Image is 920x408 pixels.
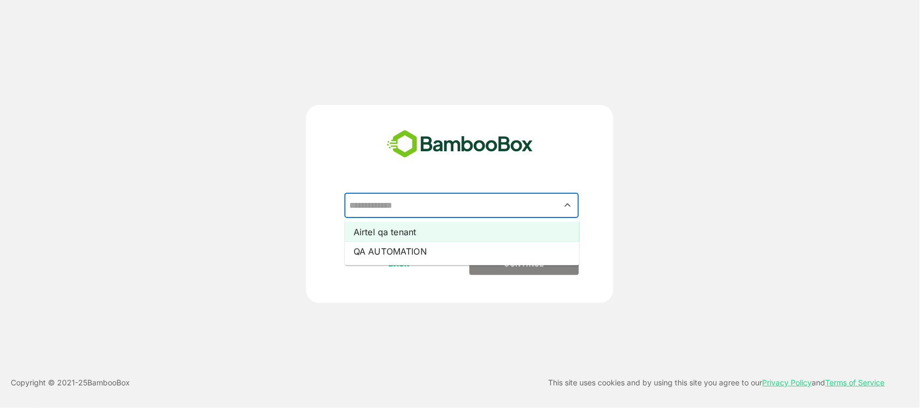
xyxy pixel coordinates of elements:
a: Privacy Policy [763,378,812,387]
p: This site uses cookies and by using this site you agree to our and [549,376,885,389]
p: Copyright © 2021- 25 BambooBox [11,376,130,389]
button: Close [561,198,575,213]
img: bamboobox [381,126,539,162]
a: Terms of Service [826,378,885,387]
li: Airtel qa tenant [345,222,579,242]
li: QA AUTOMATION [345,242,579,261]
